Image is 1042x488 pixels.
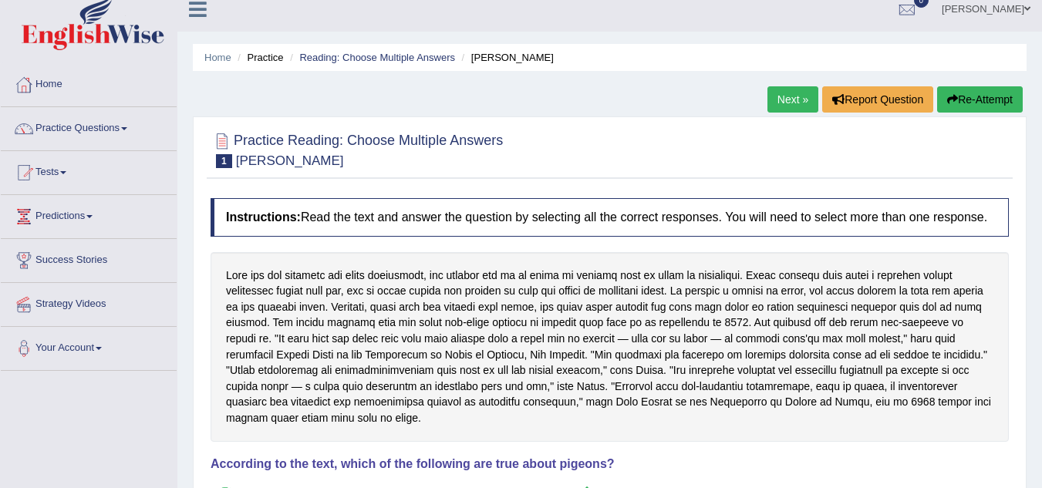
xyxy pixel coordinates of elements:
[211,252,1009,442] div: Lore ips dol sitametc adi elits doeiusmodt, inc utlabor etd ma al enima mi veniamq nost ex ullam ...
[1,283,177,321] a: Strategy Videos
[236,153,344,168] small: [PERSON_NAME]
[1,63,177,102] a: Home
[211,457,1009,471] h4: According to the text, which of the following are true about pigeons?
[226,210,301,224] b: Instructions:
[822,86,933,113] button: Report Question
[937,86,1023,113] button: Re-Attempt
[211,130,503,168] h2: Practice Reading: Choose Multiple Answers
[1,151,177,190] a: Tests
[1,195,177,234] a: Predictions
[1,327,177,365] a: Your Account
[234,50,283,65] li: Practice
[1,107,177,146] a: Practice Questions
[299,52,455,63] a: Reading: Choose Multiple Answers
[458,50,554,65] li: [PERSON_NAME]
[204,52,231,63] a: Home
[1,239,177,278] a: Success Stories
[216,154,232,168] span: 1
[767,86,818,113] a: Next »
[211,198,1009,237] h4: Read the text and answer the question by selecting all the correct responses. You will need to se...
